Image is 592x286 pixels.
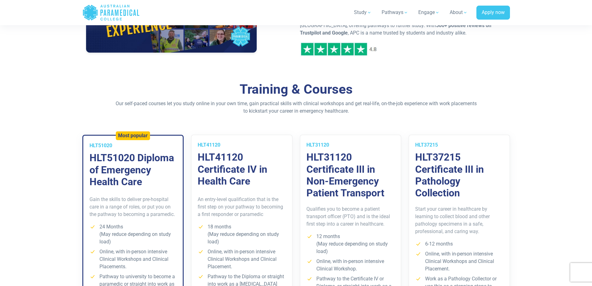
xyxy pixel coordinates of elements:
[89,152,177,188] h3: HLT51020 Diploma of Emergency Health Care
[198,248,286,270] li: Online, with in-person intensive Clinical Workshops and Clinical Placement.
[306,258,395,273] li: Online, with in-person intensive Clinical Workshop.
[198,142,220,148] span: HLT41120
[300,14,506,37] p: Our programs have been recognised by 7+ universities across [GEOGRAPHIC_DATA] and [GEOGRAPHIC_DAT...
[198,223,286,246] li: 18 months (May reduce depending on study load)
[114,82,478,97] h2: Training & Courses
[378,4,412,21] a: Pathways
[306,233,395,255] li: 12 months (May reduce depending on study load)
[82,2,140,23] a: Australian Paramedical College
[415,4,443,21] a: Engage
[476,6,510,20] a: Apply now
[118,133,148,139] h5: Most popular
[89,223,177,246] li: 24 Months (May reduce depending on study load)
[446,4,471,21] a: About
[306,151,395,199] h3: HLT31120 Certificate III in Non-Emergency Patient Transport
[306,142,329,148] span: HLT31120
[415,250,503,273] li: Online, with in-person intensive Clinical Workshops and Clinical Placement.
[114,100,478,115] p: Our self-paced courses let you study online in your own time, gain practical skills with clinical...
[89,196,177,218] p: Gain the skills to deliver pre-hospital care in a range of roles, or put you on the pathway to be...
[306,205,395,228] p: Qualifies you to become a patient transport officer (PTO) and is the ideal first step into a care...
[415,240,503,248] li: 6-12 months
[198,196,286,218] p: An entry-level qualification that is the first step on your pathway to becoming a first responder...
[415,151,503,199] h3: HLT37215 Certificate III in Pathology Collection
[415,205,503,235] p: Start your career in healthcare by learning to collect blood and other pathology specimens in a s...
[198,151,286,187] h3: HLT41120 Certificate IV in Health Care
[89,248,177,270] li: Online, with in-person intensive Clinical Workshops and Clinical Placements.
[350,4,375,21] a: Study
[89,143,112,148] span: HLT51020
[415,142,438,148] span: HLT37215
